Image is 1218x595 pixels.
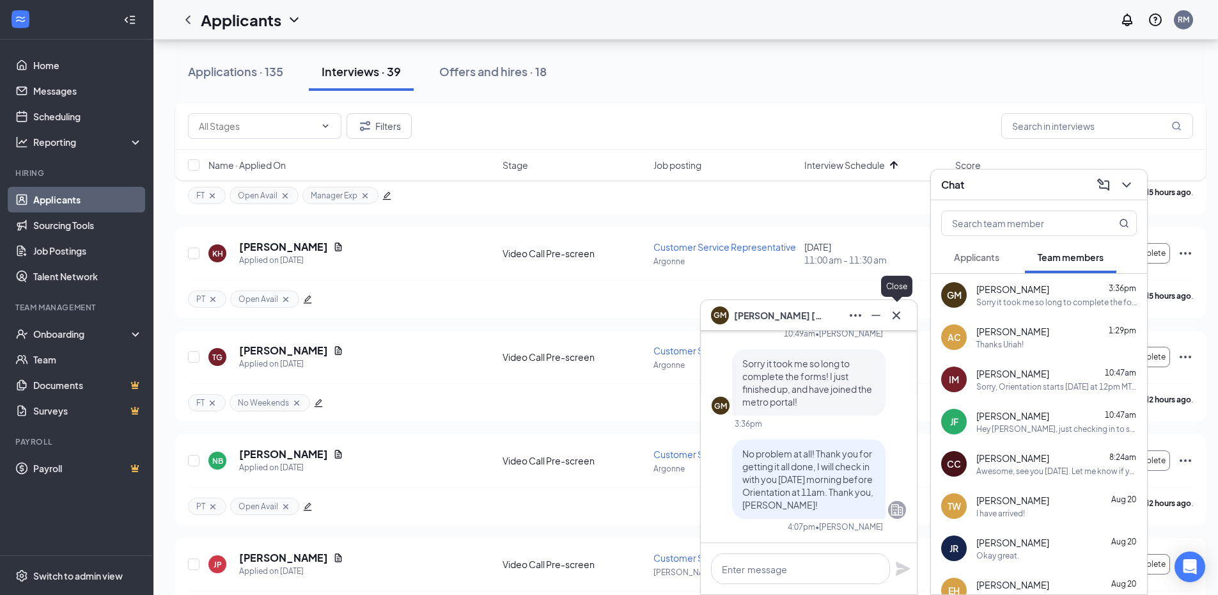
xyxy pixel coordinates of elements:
span: Applicants [954,251,999,263]
span: 10:47am [1105,368,1136,377]
svg: Ellipses [848,308,863,323]
button: Ellipses [845,305,866,326]
svg: MagnifyingGlass [1119,218,1129,228]
svg: Company [889,502,905,518]
div: Video Call Pre-screen [503,351,646,363]
span: Customer Service Representative [653,448,796,460]
div: Hey [PERSON_NAME], just checking in to see if you have any questions before orientation [DATE] at... [976,424,1137,434]
input: Search in interviews [1001,113,1193,139]
svg: ChevronDown [286,12,302,28]
div: Video Call Pre-screen [503,454,646,467]
button: Minimize [866,305,886,326]
span: [PERSON_NAME] [976,494,1049,507]
div: Payroll [15,436,140,447]
span: 3:36pm [1109,283,1136,293]
button: Filter Filters [347,113,412,139]
div: Open Intercom Messenger [1175,551,1205,582]
div: Video Call Pre-screen [503,558,646,571]
span: Customer Service Representative [653,241,796,253]
svg: Document [333,242,343,252]
div: GM [947,289,962,301]
p: [PERSON_NAME] [653,567,797,578]
div: Video Call Pre-screen [503,247,646,260]
div: Sorry, Orientation starts [DATE] at 12pm MT, not 11am. [976,381,1137,392]
svg: Ellipses [1178,453,1193,468]
a: Job Postings [33,238,143,264]
b: 2 hours ago [1149,498,1191,508]
div: 3:36pm [735,418,762,429]
svg: Analysis [15,136,28,148]
span: [PERSON_NAME] [976,409,1049,422]
span: [PERSON_NAME] [976,452,1049,464]
span: 11:00 am - 11:30 am [804,253,948,266]
div: TW [948,500,961,512]
span: edit [303,295,312,304]
span: PT [196,294,205,305]
span: Stage [503,159,528,171]
span: PT [196,501,205,512]
span: [PERSON_NAME] [976,367,1049,380]
span: Score [955,159,981,171]
button: Cross [886,305,907,326]
svg: Cross [208,502,218,512]
a: Team [33,347,143,372]
svg: MagnifyingGlass [1171,121,1182,131]
span: 8:24am [1109,452,1136,462]
svg: Cross [292,398,302,408]
svg: ChevronDown [320,121,331,131]
svg: Filter [357,118,373,134]
svg: Document [333,553,343,563]
svg: Cross [207,398,217,408]
div: Applied on [DATE] [239,358,343,370]
svg: Cross [281,502,291,512]
span: 1:29pm [1109,326,1136,335]
svg: Cross [889,308,904,323]
span: [PERSON_NAME] [976,536,1049,549]
span: FT [196,397,205,408]
span: Open Avail [238,501,278,512]
p: Argonne [653,256,797,267]
span: No Weekends [238,397,289,408]
span: [PERSON_NAME] [976,578,1049,591]
span: edit [303,502,312,511]
svg: Document [333,449,343,459]
svg: UserCheck [15,328,28,340]
div: Switch to admin view [33,569,123,582]
div: Interviews · 39 [322,63,401,79]
svg: ArrowUp [886,157,902,173]
h5: [PERSON_NAME] [239,551,328,565]
div: Applied on [DATE] [239,461,343,474]
button: ChevronDown [1116,175,1137,195]
div: CC [947,457,961,470]
div: IM [949,373,959,386]
button: ComposeMessage [1093,175,1114,195]
a: PayrollCrown [33,456,143,481]
span: Sorry it took me so long to complete the forms! I just finished up, and have joined the metro por... [742,358,872,408]
div: KH [212,248,223,259]
span: [PERSON_NAME] [976,283,1049,296]
svg: Notifications [1120,12,1135,28]
input: All Stages [199,119,315,133]
h1: Applicants [201,9,281,31]
span: Team members [1038,251,1104,263]
svg: Cross [281,294,291,305]
p: Argonne [653,360,797,370]
svg: ComposeMessage [1096,177,1111,193]
span: • [PERSON_NAME] [815,328,883,339]
h5: [PERSON_NAME] [239,344,328,358]
div: Applied on [DATE] [239,565,343,578]
svg: Cross [207,191,217,201]
div: JP [214,559,222,570]
span: Open Avail [238,294,278,305]
svg: Cross [360,191,370,201]
div: Onboarding [33,328,132,340]
span: FT [196,190,205,201]
div: Close [881,276,912,297]
svg: Ellipses [1178,246,1193,261]
div: Sorry it took me so long to complete the forms! I just finished up, and have joined the metro por... [976,297,1137,308]
div: Team Management [15,302,140,313]
span: 10:47am [1105,410,1136,420]
svg: Cross [208,294,218,305]
span: edit [314,399,323,408]
div: Offers and hires · 18 [439,63,547,79]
